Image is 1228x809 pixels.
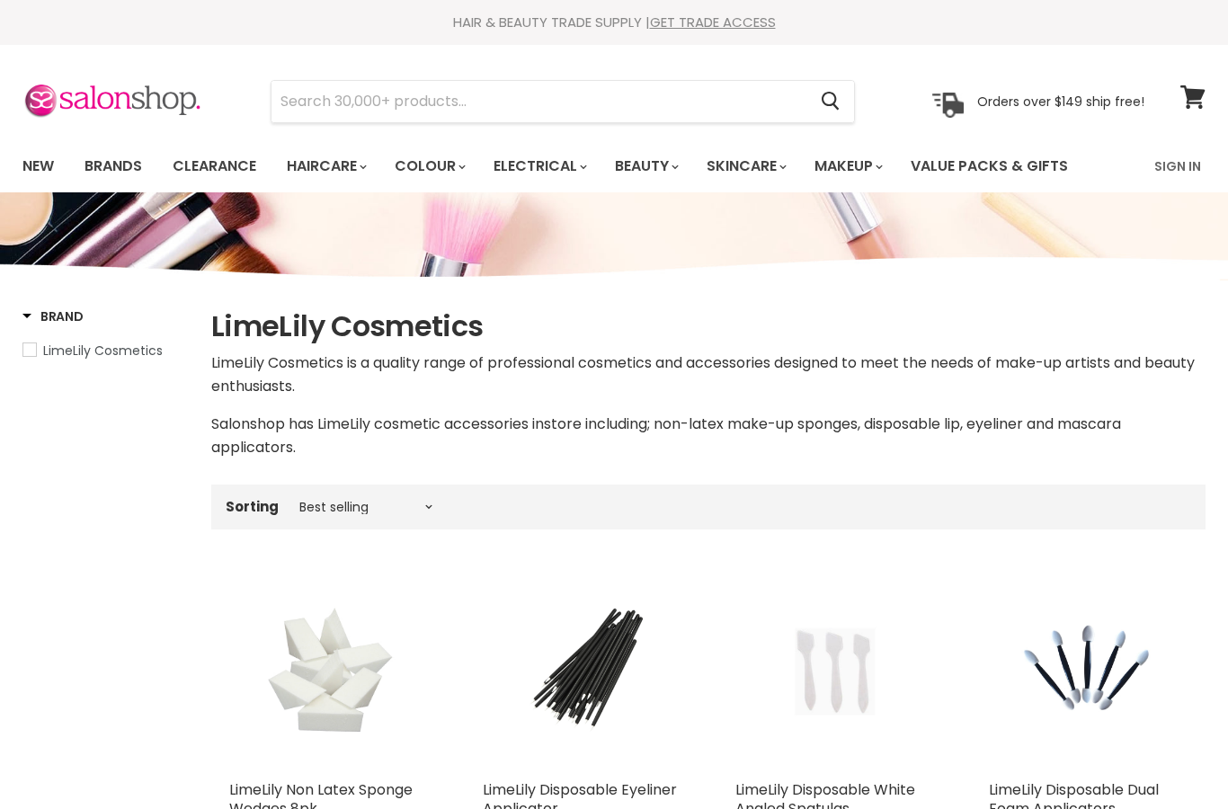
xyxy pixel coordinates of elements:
p: Orders over $149 ship free! [977,93,1144,109]
a: New [9,147,67,185]
h3: Brand [22,307,84,325]
p: Salonshop has LimeLily cosmetic accessories instore including; non-latex make-up sponges, disposa... [211,413,1206,459]
a: Skincare [693,147,797,185]
a: Sign In [1143,147,1212,185]
a: LimeLily Disposable Eyeliner Applicator [483,573,682,772]
p: LimeLily Cosmetics is a quality range of professional cosmetics and accessories designed to meet ... [211,351,1206,398]
a: LimeLily Cosmetics [22,341,189,360]
a: Value Packs & Gifts [897,147,1081,185]
span: LimeLily Cosmetics [43,342,163,360]
input: Search [271,81,806,122]
button: Search [806,81,854,122]
img: LimeLily Disposable White Angled Spatulas [769,573,901,772]
a: Brands [71,147,156,185]
a: LimeLily Disposable White Angled Spatulas [735,573,935,772]
a: Clearance [159,147,270,185]
a: LimeLily Disposable Dual Foam Applicators [989,573,1188,772]
iframe: Gorgias live chat messenger [1138,725,1210,791]
a: Haircare [273,147,378,185]
a: Colour [381,147,476,185]
a: LimeLily Non Latex Sponge Wedges 8pk [229,573,429,772]
form: Product [271,80,855,123]
label: Sorting [226,499,279,514]
ul: Main menu [9,140,1113,192]
a: Makeup [801,147,894,185]
a: Beauty [601,147,690,185]
a: GET TRADE ACCESS [650,13,776,31]
a: Electrical [480,147,598,185]
h1: LimeLily Cosmetics [211,307,1206,345]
